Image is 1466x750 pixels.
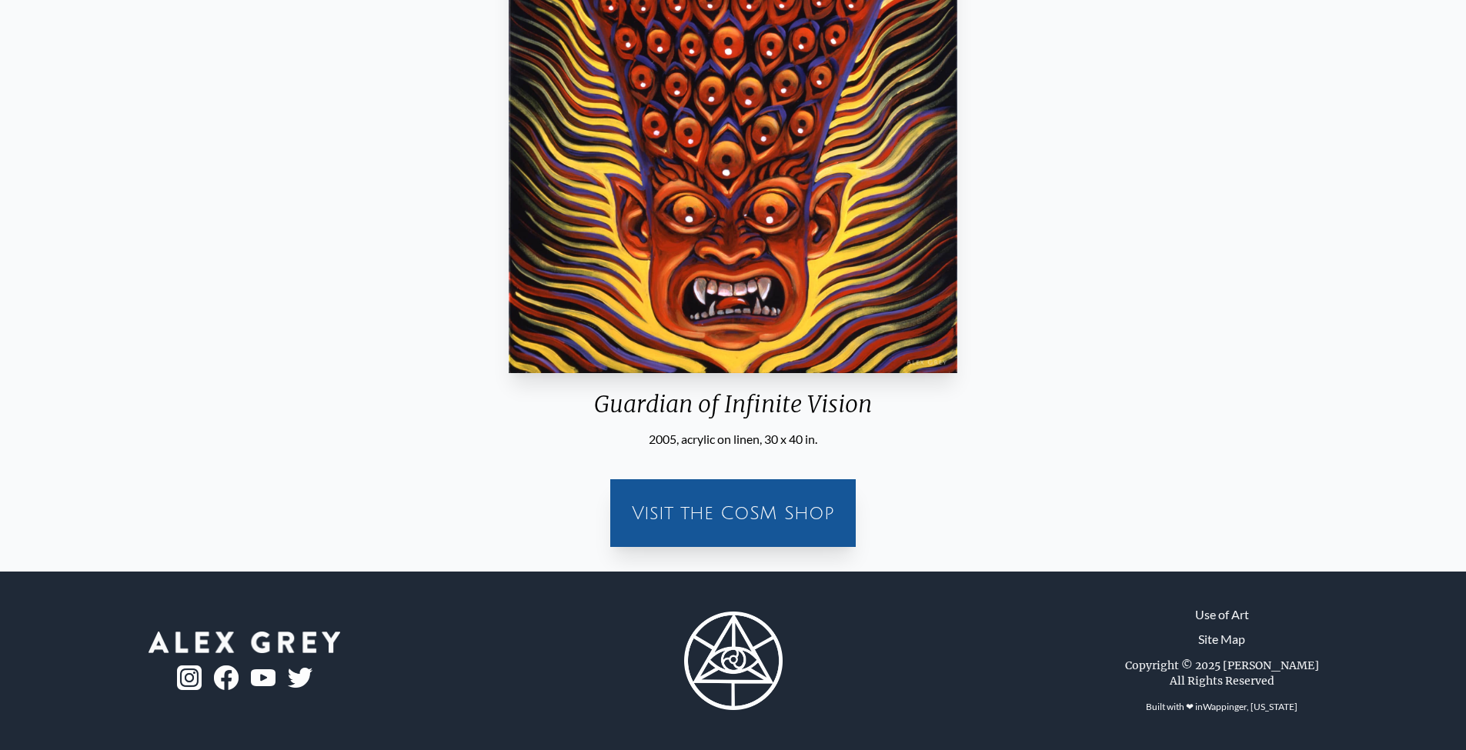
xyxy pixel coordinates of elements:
[1198,630,1245,648] a: Site Map
[214,665,239,690] img: fb-logo.png
[1195,605,1249,624] a: Use of Art
[1170,673,1274,688] div: All Rights Reserved
[177,665,202,690] img: ig-logo.png
[503,430,964,448] div: 2005, acrylic on linen, 30 x 40 in.
[1125,658,1319,673] div: Copyright © 2025 [PERSON_NAME]
[251,669,276,687] img: youtube-logo.png
[288,668,312,688] img: twitter-logo.png
[503,390,964,430] div: Guardian of Infinite Vision
[1140,695,1304,719] div: Built with ❤ in
[619,488,847,538] a: Visit the CoSM Shop
[1203,701,1297,712] a: Wappinger, [US_STATE]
